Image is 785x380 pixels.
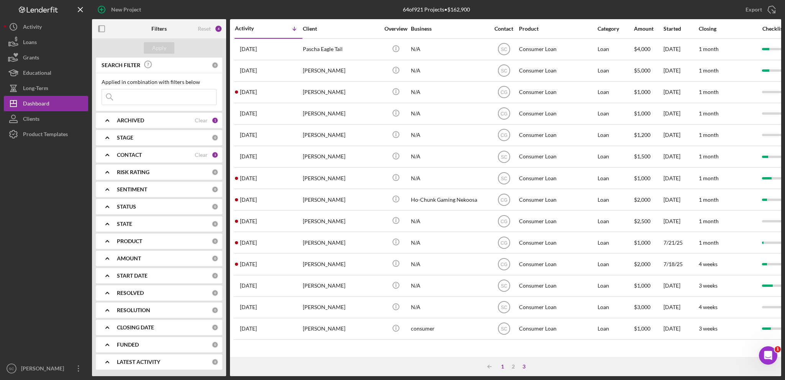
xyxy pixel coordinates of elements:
[598,211,633,231] div: Loan
[411,26,488,32] div: Business
[598,319,633,339] div: Loan
[212,238,218,245] div: 0
[303,125,379,145] div: [PERSON_NAME]
[240,110,257,117] time: 2025-07-26 05:52
[240,261,257,267] time: 2025-07-18 22:00
[303,254,379,274] div: [PERSON_NAME]
[23,50,39,67] div: Grants
[699,282,718,289] time: 3 weeks
[117,204,136,210] b: STATUS
[501,111,507,117] text: CG
[240,240,257,246] time: 2025-07-21 18:18
[303,297,379,317] div: [PERSON_NAME]
[212,341,218,348] div: 0
[598,146,633,167] div: Loan
[4,81,88,96] button: Long-Term
[699,218,719,224] time: 1 month
[4,127,88,142] a: Product Templates
[411,189,488,210] div: Ho-Chunk Gaming Nekoosa
[598,26,633,32] div: Category
[663,104,698,124] div: [DATE]
[663,319,698,339] div: [DATE]
[102,62,140,68] b: SEARCH FILTER
[699,196,719,203] time: 1 month
[212,359,218,365] div: 0
[598,254,633,274] div: Loan
[663,254,698,274] div: 7/18/25
[699,175,719,181] time: 1 month
[663,146,698,167] div: [DATE]
[411,232,488,253] div: N/A
[501,90,507,95] text: CG
[519,104,596,124] div: Consumer Loan
[411,125,488,145] div: N/A
[663,26,698,32] div: Started
[212,272,218,279] div: 0
[663,39,698,59] div: [DATE]
[212,324,218,331] div: 0
[195,152,208,158] div: Clear
[235,25,269,31] div: Activity
[663,168,698,188] div: [DATE]
[489,26,518,32] div: Contact
[634,232,663,253] div: $1,000
[303,26,379,32] div: Client
[240,304,257,310] time: 2025-07-17 14:07
[212,169,218,176] div: 0
[23,96,49,113] div: Dashboard
[598,125,633,145] div: Loan
[117,359,160,365] b: LATEST ACTIVITY
[634,189,663,210] div: $2,000
[501,326,507,332] text: SC
[303,189,379,210] div: [PERSON_NAME]
[411,61,488,81] div: N/A
[663,189,698,210] div: [DATE]
[598,297,633,317] div: Loan
[598,39,633,59] div: Loan
[4,65,88,81] button: Educational
[212,290,218,296] div: 0
[117,273,148,279] b: START DATE
[699,46,719,52] time: 1 month
[508,364,519,370] div: 2
[212,151,218,158] div: 3
[519,146,596,167] div: Consumer Loan
[102,79,217,85] div: Applied in combination with filters below
[240,175,257,181] time: 2025-07-23 02:05
[411,39,488,59] div: N/A
[501,219,507,224] text: CG
[240,132,257,138] time: 2025-07-25 15:56
[634,39,663,59] div: $4,000
[23,19,42,36] div: Activity
[501,240,507,245] text: CG
[519,276,596,296] div: Consumer Loan
[663,125,698,145] div: [DATE]
[411,82,488,102] div: N/A
[4,19,88,35] a: Activity
[4,50,88,65] button: Grants
[501,305,507,310] text: SC
[117,186,147,192] b: SENTIMENT
[303,232,379,253] div: [PERSON_NAME]
[663,232,698,253] div: 7/21/25
[775,346,781,352] span: 1
[240,218,257,224] time: 2025-07-22 19:57
[634,297,663,317] div: $3,000
[4,35,88,50] button: Loans
[212,117,218,124] div: 1
[411,168,488,188] div: N/A
[198,26,211,32] div: Reset
[634,319,663,339] div: $1,000
[501,197,507,202] text: CG
[598,189,633,210] div: Loan
[663,61,698,81] div: [DATE]
[144,42,174,54] button: Apply
[598,61,633,81] div: Loan
[303,146,379,167] div: [PERSON_NAME]
[92,2,149,17] button: New Project
[303,104,379,124] div: [PERSON_NAME]
[501,283,507,289] text: SC
[634,211,663,231] div: $2,500
[411,254,488,274] div: N/A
